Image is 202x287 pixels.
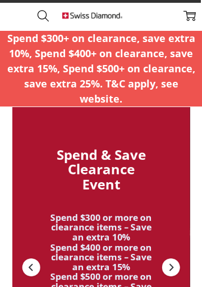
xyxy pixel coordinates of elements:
[50,211,151,243] strong: Spend $300 or more on clearance items – Save an extra 10%
[50,147,151,192] div: Spend & Save Clearance Event
[62,3,123,27] img: Free Shipping On Every Order
[50,240,151,272] strong: Spend $400 or more on clearance items – Save an extra 15%
[160,257,181,277] div: Next
[6,31,196,107] p: Spend $300+ on clearance, save extra 10%, Spend $400+ on clearance, save extra 15%, Spend $500+ o...
[21,257,42,277] div: Previous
